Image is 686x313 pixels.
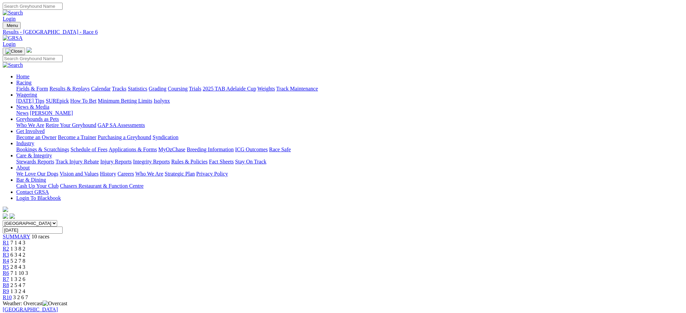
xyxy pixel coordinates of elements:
a: Results & Replays [49,86,90,92]
a: Contact GRSA [16,189,49,195]
a: R3 [3,252,9,258]
a: Stay On Track [235,159,266,164]
a: R7 [3,276,9,282]
a: Retire Your Greyhound [46,122,96,128]
span: 2 8 4 3 [10,264,25,270]
span: Menu [7,23,18,28]
img: logo-grsa-white.png [26,47,32,53]
input: Search [3,55,63,62]
span: 3 2 6 7 [13,294,28,300]
a: Tracks [112,86,127,92]
a: Applications & Forms [109,147,157,152]
span: 5 2 7 8 [10,258,25,264]
a: Get Involved [16,128,45,134]
input: Search [3,3,63,10]
a: Coursing [168,86,188,92]
a: News [16,110,28,116]
button: Toggle navigation [3,48,25,55]
img: Search [3,10,23,16]
a: Bookings & Scratchings [16,147,69,152]
a: Fields & Form [16,86,48,92]
span: 2 5 4 7 [10,282,25,288]
img: Close [5,49,22,54]
a: SUMMARY [3,234,30,239]
button: Toggle navigation [3,22,21,29]
a: Grading [149,86,166,92]
a: Care & Integrity [16,153,52,158]
a: Injury Reports [100,159,132,164]
a: R2 [3,246,9,252]
a: R8 [3,282,9,288]
a: Chasers Restaurant & Function Centre [60,183,143,189]
div: Care & Integrity [16,159,683,165]
a: Racing [16,80,31,85]
input: Select date [3,227,63,234]
a: Bar & Dining [16,177,46,183]
a: Integrity Reports [133,159,170,164]
div: Greyhounds as Pets [16,122,683,128]
div: About [16,171,683,177]
a: R5 [3,264,9,270]
span: 7 1 10 3 [10,270,28,276]
a: R4 [3,258,9,264]
a: SUREpick [46,98,69,104]
span: Weather: Overcast [3,301,67,306]
div: Bar & Dining [16,183,683,189]
a: R1 [3,240,9,245]
a: About [16,165,30,171]
a: How To Bet [70,98,97,104]
span: 10 races [31,234,49,239]
a: Minimum Betting Limits [98,98,152,104]
a: News & Media [16,104,49,110]
a: Calendar [91,86,111,92]
a: Privacy Policy [196,171,228,177]
a: Industry [16,140,34,146]
div: News & Media [16,110,683,116]
a: Wagering [16,92,37,98]
a: Breeding Information [187,147,234,152]
a: R10 [3,294,12,300]
a: [PERSON_NAME] [30,110,73,116]
a: Become an Owner [16,134,56,140]
a: Purchasing a Greyhound [98,134,151,140]
a: Careers [117,171,134,177]
img: twitter.svg [9,213,15,219]
img: logo-grsa-white.png [3,207,8,212]
a: Who We Are [135,171,163,177]
a: Track Injury Rebate [55,159,99,164]
a: Login [3,41,16,47]
a: Syndication [153,134,178,140]
a: Trials [189,86,201,92]
img: Search [3,62,23,68]
a: Greyhounds as Pets [16,116,59,122]
span: 1 3 8 2 [10,246,25,252]
a: We Love Our Dogs [16,171,58,177]
a: 2025 TAB Adelaide Cup [203,86,256,92]
div: Get Involved [16,134,683,140]
a: Weights [257,86,275,92]
a: Vision and Values [60,171,98,177]
div: Industry [16,147,683,153]
a: R6 [3,270,9,276]
img: facebook.svg [3,213,8,219]
a: Isolynx [154,98,170,104]
a: Who We Are [16,122,44,128]
span: 7 1 4 3 [10,240,25,245]
a: Schedule of Fees [70,147,107,152]
img: GRSA [3,35,23,41]
a: Cash Up Your Club [16,183,59,189]
div: Wagering [16,98,683,104]
a: Login To Blackbook [16,195,61,201]
a: R9 [3,288,9,294]
a: Fact Sheets [209,159,234,164]
span: 1 3 2 6 [10,276,25,282]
